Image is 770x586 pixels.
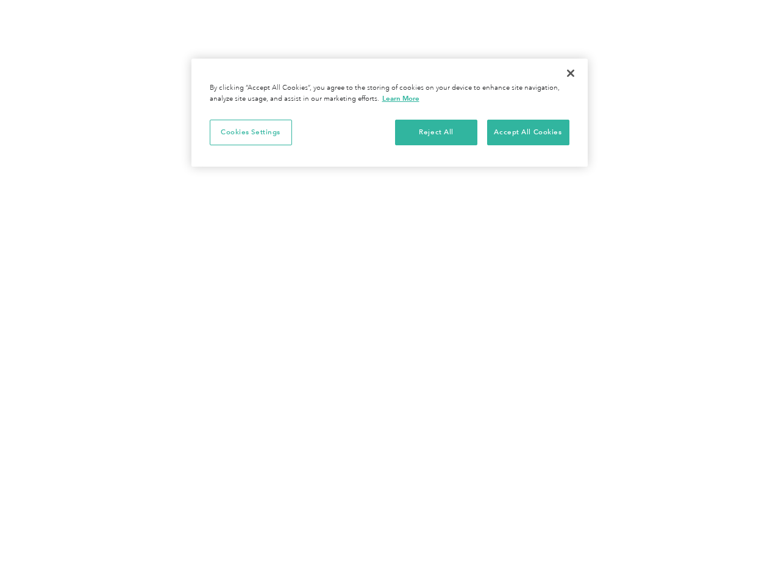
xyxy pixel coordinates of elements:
div: Cookie banner [191,59,588,167]
div: By clicking “Accept All Cookies”, you agree to the storing of cookies on your device to enhance s... [210,83,569,104]
button: Close [557,60,584,87]
button: Cookies Settings [210,120,292,145]
a: More information about your privacy, opens in a new tab [382,94,419,103]
button: Reject All [395,120,477,145]
button: Accept All Cookies [487,120,569,145]
div: Privacy [191,59,588,167]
